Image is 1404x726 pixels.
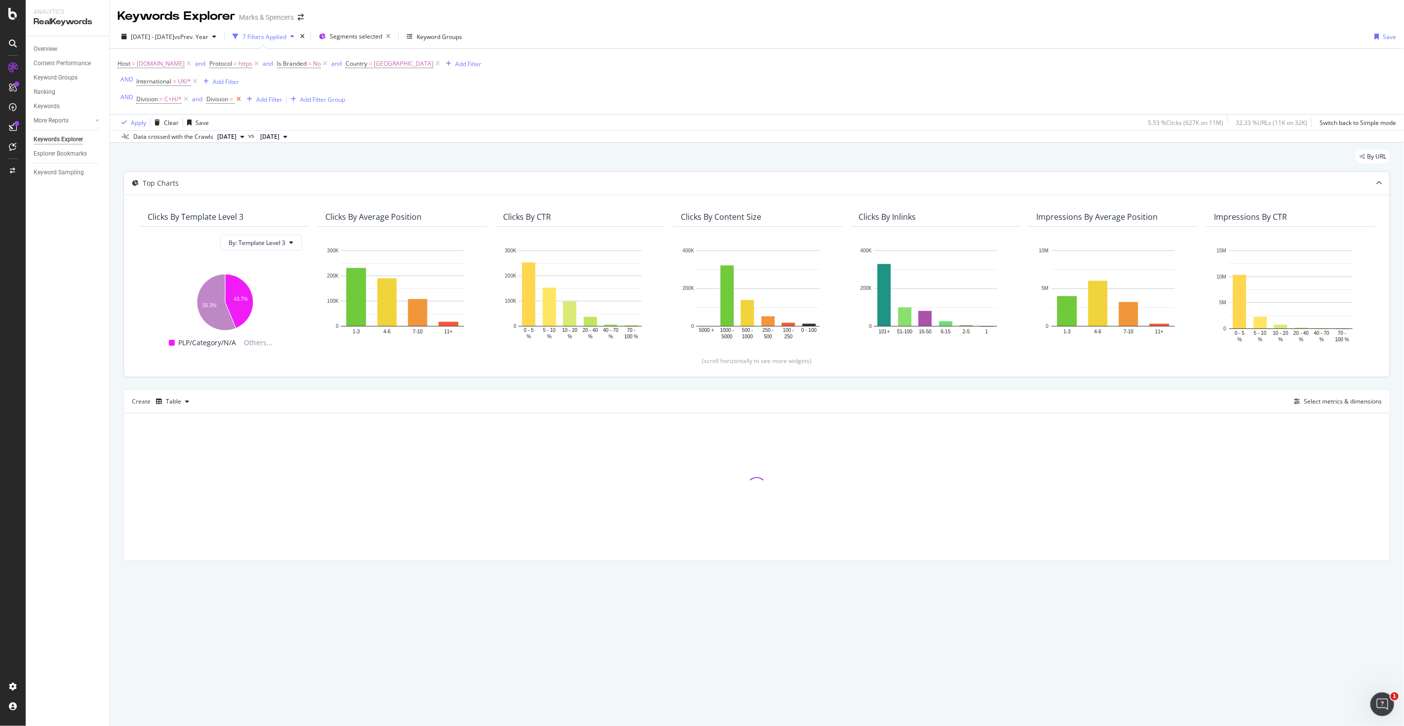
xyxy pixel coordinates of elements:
span: Division [206,95,228,103]
div: and [192,95,202,103]
text: % [547,334,551,339]
text: 100K [505,298,517,304]
div: Analytics [34,8,101,16]
button: [DATE] - [DATE]vsPrev. Year [117,29,220,44]
text: 1-3 [1063,329,1071,335]
div: Add Filter Group [300,95,345,104]
text: 0 [336,323,339,329]
text: 43.7% [234,297,248,302]
svg: A chart. [1214,245,1368,344]
div: and [331,59,342,68]
text: 5M [1042,286,1049,291]
div: Save [1383,33,1396,41]
button: Save [1370,29,1396,44]
text: 100 % [624,334,638,339]
text: 10M [1039,248,1049,253]
div: Keyword Sampling [34,167,84,178]
text: 0 [1046,323,1049,329]
div: 7 Filters Applied [242,33,286,41]
div: A chart. [681,245,835,340]
text: 5M [1219,300,1226,306]
text: % [1238,337,1242,342]
text: 0 [691,323,694,329]
text: 500 [764,334,772,339]
svg: A chart. [148,269,302,332]
text: 10 - 20 [1273,330,1289,336]
div: Impressions By Average Position [1036,212,1158,222]
div: times [298,32,307,41]
a: More Reports [34,116,92,126]
a: Overview [34,44,102,54]
div: Save [195,119,209,127]
text: % [1299,337,1303,342]
button: Save [183,115,209,130]
button: Add Filter [243,93,282,105]
button: [DATE] [256,131,291,143]
div: Content Performance [34,58,91,69]
span: https [238,57,252,71]
text: 6-15 [941,329,951,335]
text: % [609,334,613,339]
text: 70 - [1338,330,1346,336]
text: 0 [869,323,872,329]
a: Ranking [34,87,102,97]
text: 0 [1223,326,1226,331]
text: 11+ [1155,329,1164,335]
text: % [588,334,592,339]
span: C+H/* [164,92,182,106]
text: 1000 - [720,328,734,333]
text: 10 - 20 [562,328,578,333]
div: arrow-right-arrow-left [298,14,304,21]
text: 400K [860,248,872,253]
div: Switch back to Simple mode [1320,119,1396,127]
text: 10M [1217,274,1226,280]
span: [DATE] - [DATE] [131,33,174,41]
a: Keyword Sampling [34,167,102,178]
button: and [263,59,273,68]
div: (scroll horizontally to see more widgets) [136,357,1378,365]
span: = [230,95,233,103]
svg: A chart. [1036,245,1190,340]
button: AND [117,92,136,102]
text: 15M [1217,248,1226,253]
span: vs [248,131,256,140]
text: 300K [505,248,517,253]
button: Add Filter Group [287,93,345,105]
text: 40 - 70 [1314,330,1330,336]
div: Explorer Bookmarks [34,149,87,159]
button: Add Filter [442,58,481,70]
span: Segments selected [330,32,382,40]
text: 11+ [444,329,453,335]
span: vs Prev. Year [174,33,208,41]
text: 300K [327,248,339,253]
div: and [195,59,205,68]
text: 4-6 [384,329,391,335]
button: Add Filter [199,76,239,87]
div: AND [120,75,133,83]
text: 5 - 10 [1254,330,1267,336]
svg: A chart. [858,245,1013,340]
span: 2024 Sep. 21st [260,132,279,141]
text: 20 - 40 [583,328,598,333]
span: Protocol [209,59,232,68]
iframe: Intercom live chat [1370,692,1394,716]
div: Create [132,394,193,409]
div: A chart. [503,245,657,340]
button: By: Template Level 3 [220,235,302,250]
span: = [173,77,176,85]
a: Keywords [34,101,102,112]
span: Others... [240,337,277,349]
text: 200K [860,286,872,291]
text: 2-5 [963,329,970,335]
text: 20 - 40 [1293,330,1309,336]
div: Impressions By CTR [1214,212,1287,222]
div: legacy label [1356,150,1390,163]
span: = [308,59,312,68]
text: 16-50 [919,329,932,335]
a: Keyword Groups [34,73,102,83]
div: Table [166,399,181,404]
div: Select metrics & dimensions [1304,397,1382,405]
div: Add Filter [256,95,282,104]
text: 5 - 10 [543,328,556,333]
